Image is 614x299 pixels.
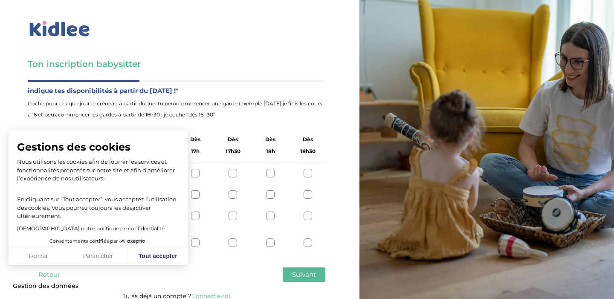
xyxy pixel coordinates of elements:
[266,146,275,157] span: 18h
[28,267,70,282] button: Retour
[300,146,316,157] span: 18h30
[17,225,165,232] a: [DEMOGRAPHIC_DATA] notre politique de confidentialité
[17,158,179,183] p: Nous utilisons les cookies afin de fournir les services et fonctionnalités proposés sur notre sit...
[28,98,325,120] span: Coche pour chaque jour le créneau à partir duquel tu peux commencer une garde (exemple [DATE] je ...
[119,229,145,254] svg: Axeptio
[17,141,179,154] span: Gestions des cookies
[8,277,84,295] button: Fermer le widget sans consentement
[28,19,92,39] img: logo_kidlee_bleu
[190,134,200,145] span: Dès
[49,239,118,244] span: Consentements certifiés par
[13,282,78,290] span: Gestion des données
[45,236,151,247] button: Consentements certifiés par
[283,267,325,282] button: Suivant
[265,134,275,145] span: Dès
[17,187,179,221] p: En cliquant sur ”Tout accepter”, vous acceptez l’utilisation des cookies. Vous pourrez toujours l...
[9,247,68,265] button: Fermer
[228,134,238,145] span: Dès
[303,134,313,145] span: Dès
[191,146,200,157] span: 17h
[28,58,325,70] h3: Ton inscription babysitter
[226,146,240,157] span: 17h30
[68,247,128,265] button: Paramétrer
[292,270,316,279] span: Suivant
[28,85,325,96] label: indique tes disponibilités à partir du [DATE] !*
[128,247,188,265] button: Tout accepter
